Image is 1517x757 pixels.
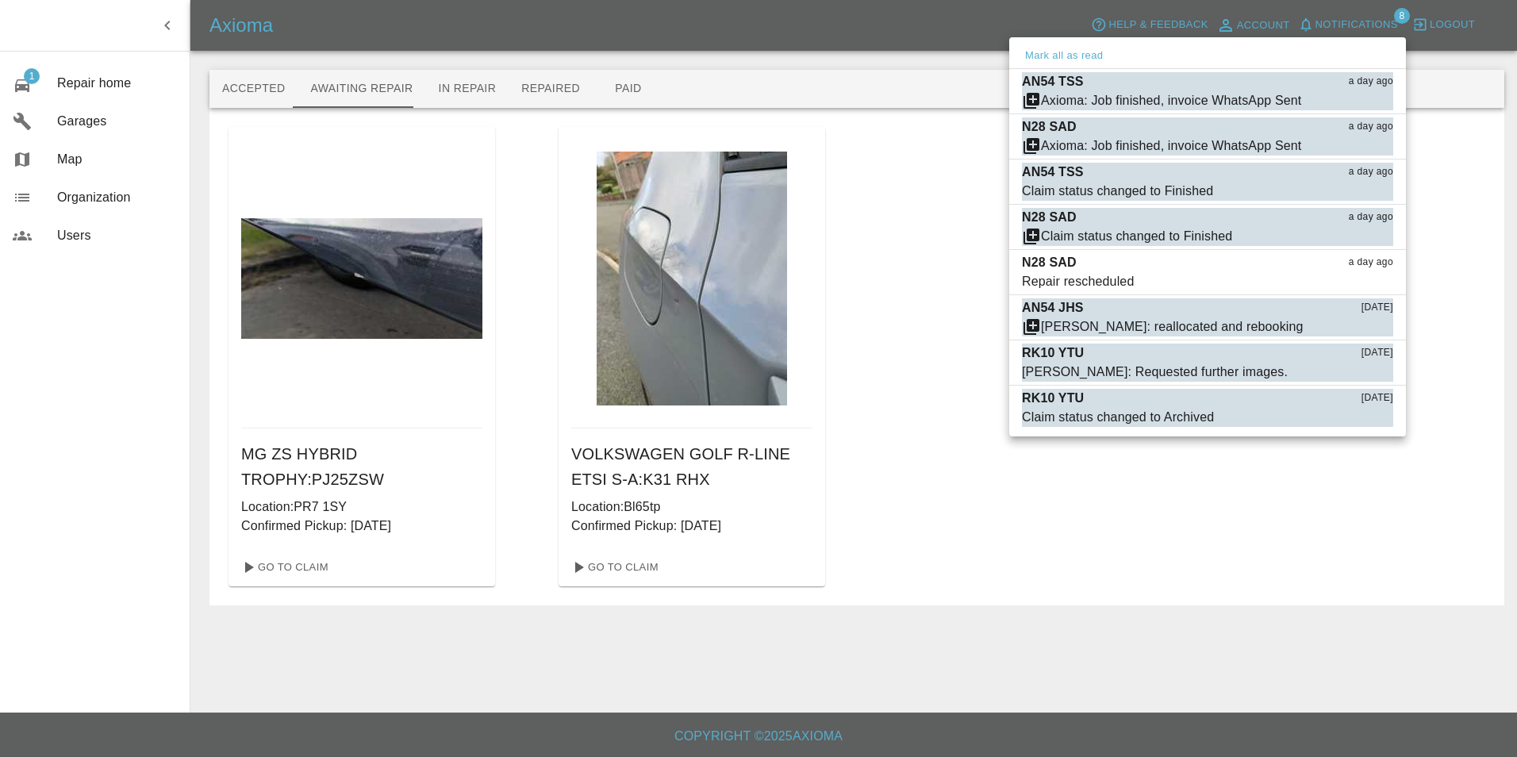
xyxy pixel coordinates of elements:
[1349,74,1393,90] span: a day ago
[1022,298,1084,317] p: AN54 JHS
[1041,317,1304,336] div: [PERSON_NAME]: reallocated and rebooking
[1022,47,1106,65] button: Mark all as read
[1349,255,1393,271] span: a day ago
[1022,389,1084,408] p: RK10 YTU
[1349,119,1393,135] span: a day ago
[1022,408,1214,427] div: Claim status changed to Archived
[1041,227,1232,246] div: Claim status changed to Finished
[1022,344,1084,363] p: RK10 YTU
[1349,164,1393,180] span: a day ago
[1349,209,1393,225] span: a day ago
[1022,182,1213,201] div: Claim status changed to Finished
[1022,272,1134,291] div: Repair rescheduled
[1022,117,1077,136] p: N28 SAD
[1041,91,1301,110] div: Axioma: Job finished, invoice WhatsApp Sent
[1022,208,1077,227] p: N28 SAD
[1022,163,1084,182] p: AN54 TSS
[1041,136,1301,156] div: Axioma: Job finished, invoice WhatsApp Sent
[1361,300,1393,316] span: [DATE]
[1022,72,1084,91] p: AN54 TSS
[1022,363,1288,382] div: [PERSON_NAME]: Requested further images.
[1022,253,1077,272] p: N28 SAD
[1361,345,1393,361] span: [DATE]
[1361,390,1393,406] span: [DATE]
